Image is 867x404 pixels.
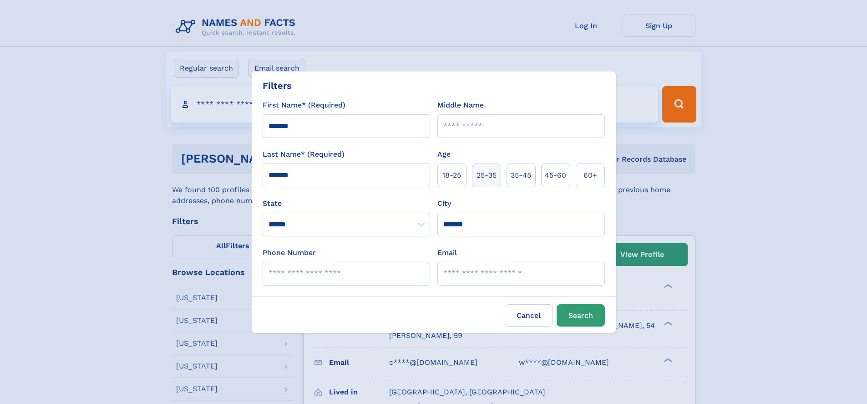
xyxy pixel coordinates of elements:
[263,198,430,209] label: State
[437,247,457,258] label: Email
[263,79,292,92] div: Filters
[477,170,497,181] span: 25‑35
[557,304,605,327] button: Search
[505,304,553,327] label: Cancel
[263,100,345,111] label: First Name* (Required)
[437,100,484,111] label: Middle Name
[263,247,316,258] label: Phone Number
[263,149,345,160] label: Last Name* (Required)
[511,170,531,181] span: 35‑45
[442,170,461,181] span: 18‑25
[583,170,597,181] span: 60+
[437,198,451,209] label: City
[437,149,451,160] label: Age
[545,170,566,181] span: 45‑60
